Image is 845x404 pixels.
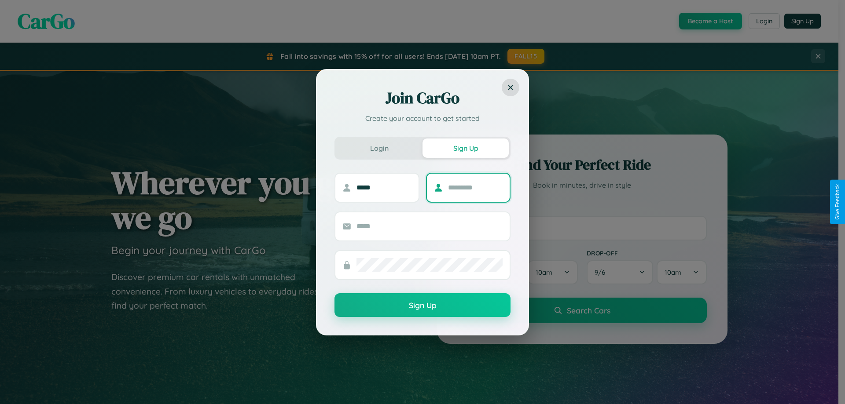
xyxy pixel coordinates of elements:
[334,293,511,317] button: Sign Up
[334,87,511,109] h2: Join CarGo
[336,138,422,158] button: Login
[334,113,511,124] p: Create your account to get started
[422,138,509,158] button: Sign Up
[834,184,841,220] div: Give Feedback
